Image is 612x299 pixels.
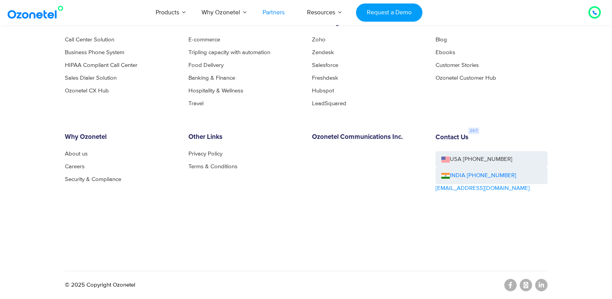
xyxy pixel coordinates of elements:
[188,62,224,68] a: Food Delivery
[188,101,203,106] a: Travel
[356,3,422,22] a: Request a Demo
[65,151,88,157] a: About us
[441,173,450,179] img: ind-flag.png
[188,37,220,43] a: E-commerce
[65,62,137,68] a: HIPAA Compliant Call Center
[441,171,516,180] a: INDIA [PHONE_NUMBER]
[312,62,338,68] a: Salesforce
[188,50,270,55] a: Tripling capacity with automation
[65,75,117,81] a: Sales Dialer Solution
[436,37,447,43] a: Blog
[436,134,468,142] h6: Contact Us
[312,37,325,43] a: Zoho
[436,62,479,68] a: Customer Stories
[188,75,235,81] a: Banking & Finance
[436,151,548,168] a: USA [PHONE_NUMBER]
[312,88,334,94] a: Hubspot
[65,133,177,141] h6: Why Ozonetel
[312,133,424,141] h6: Ozonetel Communications Inc.
[65,88,109,94] a: Ozonetel CX Hub
[188,164,237,169] a: Terms & Conditions
[312,75,338,81] a: Freshdesk
[65,281,135,290] p: © 2025 Copyright Ozonetel
[188,151,222,157] a: Privacy Policy
[188,88,243,94] a: Hospitality & Wellness
[441,157,450,162] img: us-flag.png
[65,50,124,55] a: Business Phone System
[65,37,114,43] a: Call Center Solution
[436,75,496,81] a: Ozonetel Customer Hub
[65,176,121,182] a: Security & Compliance
[65,164,85,169] a: Careers
[312,50,334,55] a: Zendesk
[188,133,300,141] h6: Other Links
[436,50,455,55] a: Ebooks
[436,184,530,193] a: [EMAIL_ADDRESS][DOMAIN_NAME]
[312,101,346,106] a: LeadSquared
